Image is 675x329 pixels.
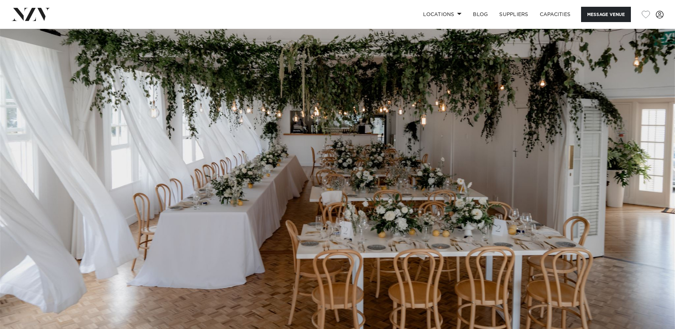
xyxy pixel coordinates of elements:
[467,7,494,22] a: BLOG
[417,7,467,22] a: Locations
[494,7,534,22] a: SUPPLIERS
[534,7,576,22] a: Capacities
[11,8,50,21] img: nzv-logo.png
[581,7,631,22] button: Message Venue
